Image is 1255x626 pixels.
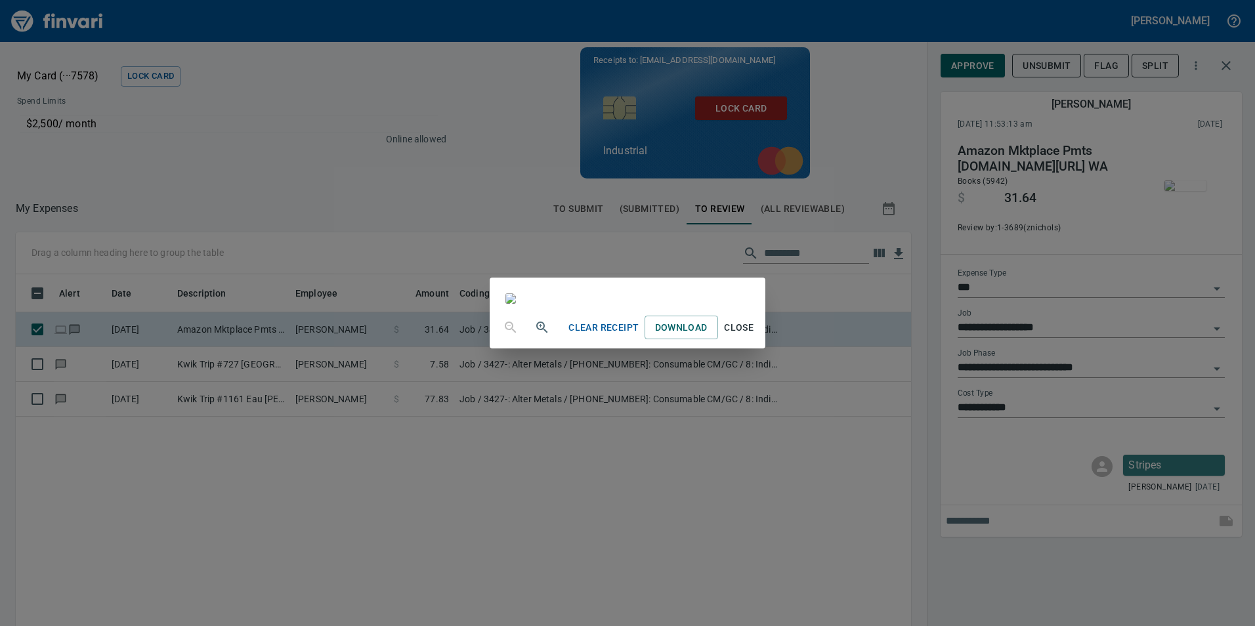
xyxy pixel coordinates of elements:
button: Clear Receipt [563,316,644,340]
img: receipts%2Fmarketjohnson%2F2025-08-13%2FuSYgi2iFFhMWfyZpeHWwveqEtgo2__QemEVMOqEvMaBYRYXPbD.jpg [505,293,516,304]
span: Download [655,320,708,336]
button: Close [718,316,760,340]
span: Clear Receipt [568,320,639,336]
span: Close [723,320,755,336]
a: Download [645,316,718,340]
